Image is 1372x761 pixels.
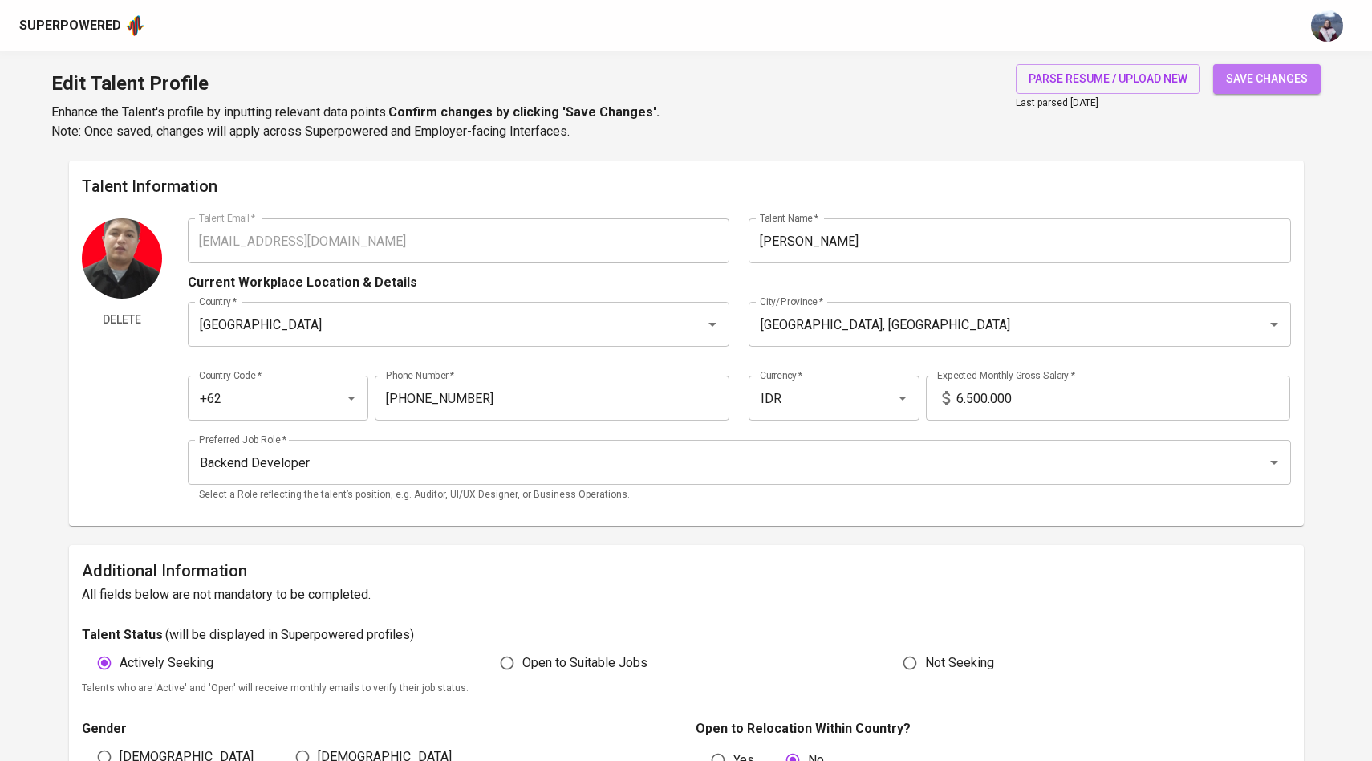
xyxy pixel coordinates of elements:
[340,387,363,409] button: Open
[199,487,1280,503] p: Select a Role reflecting the talent’s position, e.g. Auditor, UI/UX Designer, or Business Operati...
[51,103,660,141] p: Enhance the Talent's profile by inputting relevant data points. Note: Once saved, changes will ap...
[124,14,146,38] img: app logo
[82,218,162,299] img: Talent Profile Picture
[1311,10,1343,42] img: christine.raharja@glints.com
[82,305,162,335] button: Delete
[19,14,146,38] a: Superpoweredapp logo
[522,653,647,673] span: Open to Suitable Jobs
[88,310,156,330] span: Delete
[82,558,1291,584] h6: Additional Information
[925,653,994,673] span: Not Seeking
[82,173,1291,199] h6: Talent Information
[188,273,417,292] p: Current Workplace Location & Details
[696,719,1291,739] p: Open to Relocation Within Country?
[701,313,724,336] button: Open
[891,387,914,409] button: Open
[1263,451,1285,474] button: Open
[1029,69,1187,89] span: parse resume / upload new
[1226,69,1308,89] span: save changes
[82,681,1291,697] p: Talents who are 'Active' and 'Open' will receive monthly emails to verify their job status.
[388,104,660,120] b: Confirm changes by clicking 'Save Changes'.
[1016,64,1200,94] button: parse resume / upload new
[82,584,1291,606] h6: All fields below are not mandatory to be completed.
[19,17,121,35] div: Superpowered
[120,653,213,673] span: Actively Seeking
[1263,313,1285,336] button: Open
[51,64,660,103] h1: Edit Talent Profile
[82,625,163,645] p: Talent Status
[82,719,677,739] p: Gender
[1213,64,1321,94] button: save changes
[165,625,414,645] p: ( will be displayed in Superpowered profiles )
[1016,97,1098,108] span: Last parsed [DATE]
